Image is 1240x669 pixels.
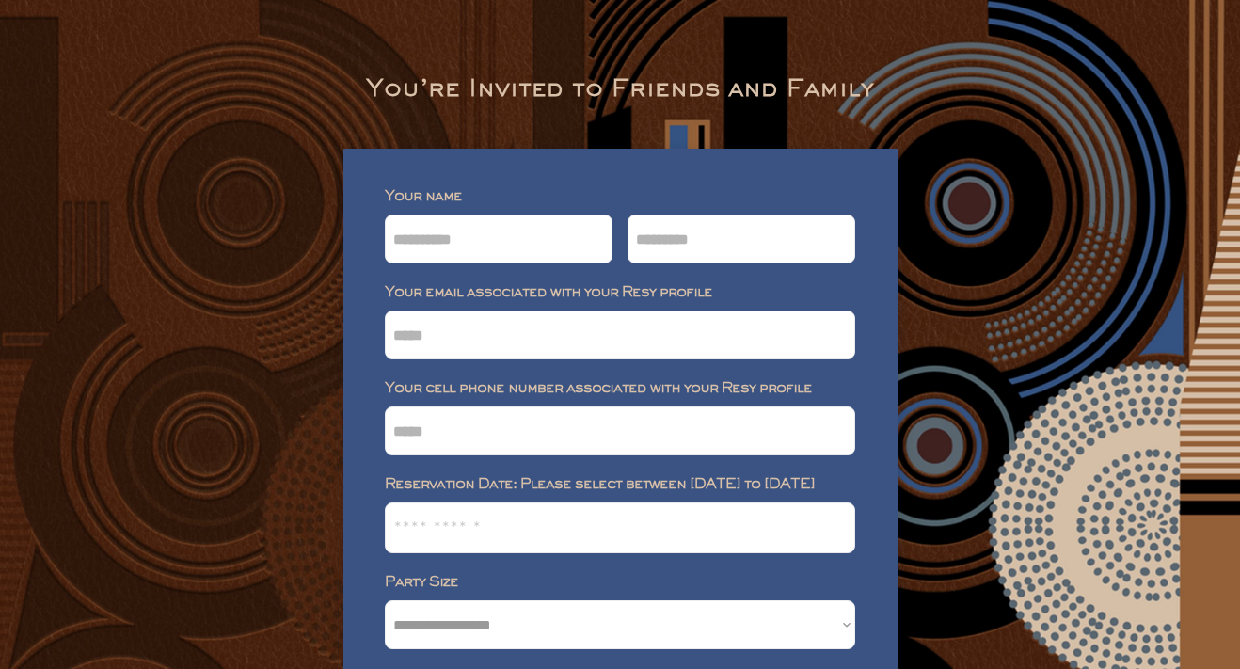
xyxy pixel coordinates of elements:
div: Your cell phone number associated with your Resy profile [385,382,855,395]
div: Your email associated with your Resy profile [385,286,855,299]
div: Reservation Date: Please select between [DATE] to [DATE] [385,478,855,491]
div: Party Size [385,576,855,589]
div: You’re Invited to Friends and Family [366,79,874,102]
div: Your name [385,190,855,203]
